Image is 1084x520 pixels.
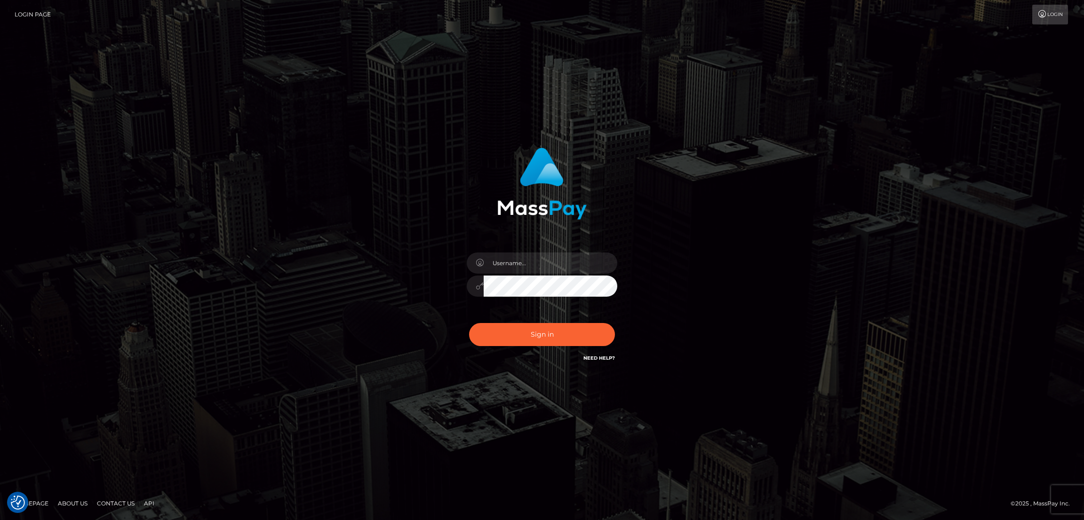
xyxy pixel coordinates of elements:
[54,496,91,511] a: About Us
[11,496,25,510] button: Consent Preferences
[11,496,25,510] img: Revisit consent button
[10,496,52,511] a: Homepage
[1032,5,1068,24] a: Login
[469,323,615,346] button: Sign in
[1011,498,1077,509] div: © 2025 , MassPay Inc.
[497,148,587,220] img: MassPay Login
[93,496,138,511] a: Contact Us
[484,252,617,274] input: Username...
[140,496,158,511] a: API
[15,5,51,24] a: Login Page
[583,355,615,361] a: Need Help?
